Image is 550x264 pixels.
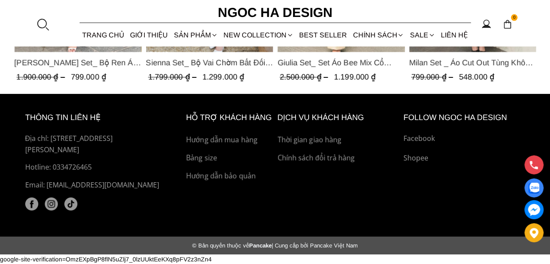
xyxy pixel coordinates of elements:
span: | Cung cấp bởi Pancake Việt Nam [272,242,358,249]
a: LIÊN HỆ [438,23,470,47]
a: Display image [524,178,543,197]
p: Địa chỉ: [STREET_ADDRESS][PERSON_NAME] [25,133,166,155]
a: Ngoc Ha Design [210,2,340,23]
div: Pancake [17,242,533,249]
a: BEST SELLER [297,23,350,47]
span: 548.000 ₫ [459,73,494,81]
span: © Bản quyền thuộc về [192,242,249,249]
a: Link to Sienna Set_ Bộ Vai Chờm Bất Đối Xứng Mix Chân Váy Bút Chì BJ143 [146,57,273,69]
div: SẢN PHẨM [171,23,220,47]
a: TRANG CHỦ [80,23,127,47]
a: Bảng size [186,153,273,164]
img: instagram [45,197,58,211]
span: 0 [511,14,518,21]
span: 799.000 ₫ [411,73,455,81]
a: Hotline: 0334726465 [25,162,166,173]
span: Sienna Set_ Bộ Vai Chờm Bất Đối Xứng Mix Chân Váy Bút Chì BJ143 [146,57,273,69]
span: Milan Set _ Áo Cut Out Tùng Không Tay Kết Hợp Chân Váy Xếp Ly A1080+CV139 [409,57,536,69]
h6: Dịch vụ khách hàng [277,111,399,124]
a: NEW COLLECTION [220,23,296,47]
a: Chính sách đổi trả hàng [277,153,399,164]
a: messenger [524,200,543,219]
a: Link to Giulia Set_ Set Áo Bee Mix Cổ Trắng Đính Cúc Quần Loe BQ014 [277,57,405,69]
div: Chính sách [350,23,407,47]
p: Email: [EMAIL_ADDRESS][DOMAIN_NAME] [25,180,166,191]
a: Thời gian giao hàng [277,134,399,146]
span: 2.500.000 ₫ [280,73,330,81]
a: tiktok [64,197,77,211]
img: img-CART-ICON-ksit0nf1 [503,20,512,29]
a: Link to Milan Set _ Áo Cut Out Tùng Không Tay Kết Hợp Chân Váy Xếp Ly A1080+CV139 [409,57,536,69]
span: 1.199.000 ₫ [334,73,376,81]
h6: thông tin liên hệ [25,111,166,124]
a: Hướng dẫn bảo quản [186,170,273,182]
a: Hướng dẫn mua hàng [186,134,273,146]
a: Link to Isabella Set_ Bộ Ren Áo Sơ Mi Vai Chờm Chân Váy Đuôi Cá Màu Trắng BJ139 [14,57,142,69]
a: Shopee [403,153,525,164]
a: Facebook [403,133,525,144]
img: Display image [528,183,539,194]
a: GIỚI THIỆU [127,23,171,47]
span: 799.000 ₫ [71,73,106,81]
span: Giulia Set_ Set Áo Bee Mix Cổ Trắng Đính Cúc Quần Loe BQ014 [277,57,405,69]
span: 1.799.000 ₫ [148,73,198,81]
span: 1.900.000 ₫ [17,73,67,81]
span: 1.299.000 ₫ [202,73,244,81]
h6: hỗ trợ khách hàng [186,111,273,124]
h6: Follow ngoc ha Design [403,111,525,124]
a: SALE [407,23,438,47]
a: facebook (1) [25,197,38,211]
span: [PERSON_NAME] Set_ Bộ Ren Áo Sơ Mi Vai Chờm Chân Váy Đuôi Cá Màu Trắng BJ139 [14,57,142,69]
